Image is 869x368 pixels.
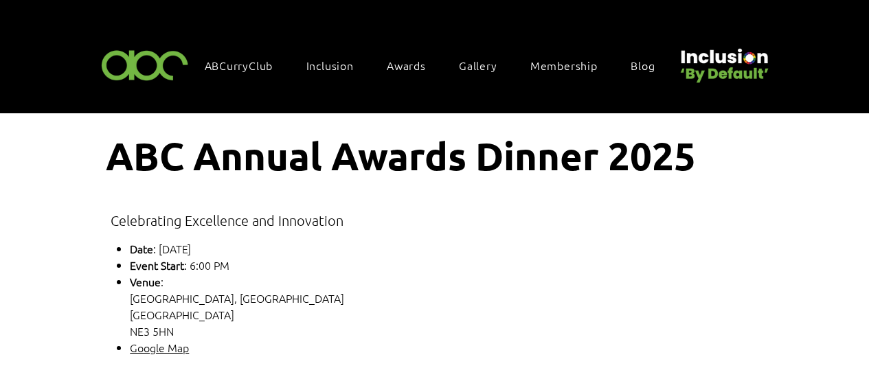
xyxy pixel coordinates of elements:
a: ABCurryClub [198,51,294,80]
span: Date [130,241,153,256]
a: Gallery [452,51,518,80]
a: Blog [624,51,675,80]
p: : [GEOGRAPHIC_DATA], [GEOGRAPHIC_DATA] [GEOGRAPHIC_DATA] NE3 5HN [130,273,595,339]
span: Celebrating Excellence and Innovation [111,212,343,229]
nav: Site [198,51,676,80]
span: ABCurryClub [205,58,273,73]
span: ABC Annual Awards Dinner 2025 [106,131,696,179]
span: Inclusion [306,58,354,73]
div: Awards [380,51,447,80]
img: Untitled design (22).png [676,37,771,84]
span: Venue [130,274,161,289]
span: Gallery [459,58,497,73]
a: Google Map [130,340,189,355]
p: : 6:00 PM [130,257,595,273]
span: Event Start [130,257,184,273]
div: Inclusion [300,51,374,80]
span: Blog [631,58,655,73]
span: Membership [530,58,598,73]
p: : [DATE] [130,240,595,257]
span: Awards [387,58,426,73]
img: ABC-Logo-Blank-Background-01-01-2.png [98,44,192,84]
a: Membership [523,51,618,80]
